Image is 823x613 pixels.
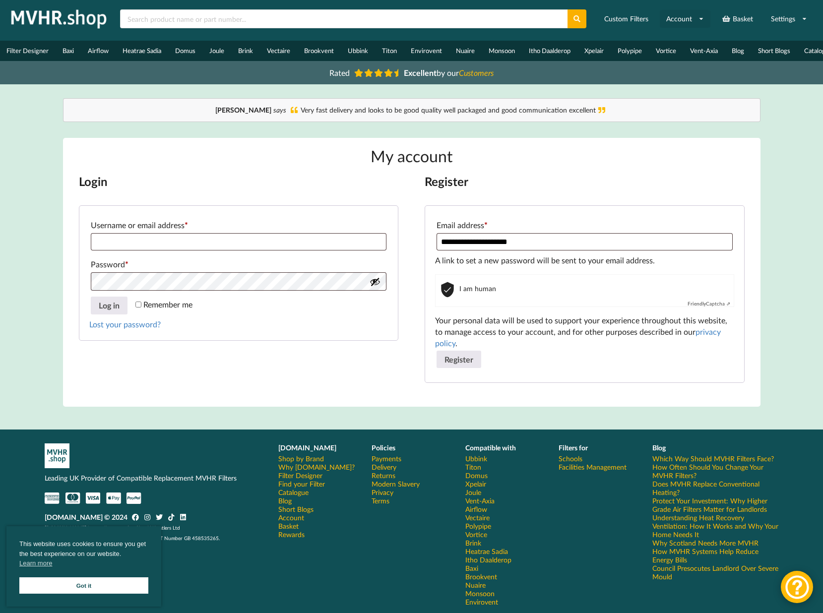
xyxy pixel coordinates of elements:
[425,174,744,189] h2: Register
[91,217,386,233] label: Username or email address
[435,327,721,348] a: privacy policy
[764,10,814,28] a: Settings
[598,10,655,28] a: Custom Filters
[278,454,324,463] a: Shop by Brand
[278,505,314,513] a: Short Blogs
[81,41,116,61] a: Airflow
[215,106,271,114] b: [PERSON_NAME]
[459,68,494,77] i: Customers
[652,539,759,547] a: Why Scotland Needs More MVHR
[652,454,774,463] a: Which Way Should MVHR Filters Face?
[45,443,69,468] img: mvhr-inverted.png
[370,276,380,287] button: Show password
[465,454,487,463] a: Ubbink
[404,41,449,61] a: Envirovent
[89,319,161,329] a: Lost your password?
[465,530,487,539] a: Vortice
[135,302,141,307] input: Remember me
[652,547,779,564] a: How MVHR Systems Help Reduce Energy Bills
[375,41,404,61] a: Titon
[372,443,395,452] b: Policies
[372,496,389,505] a: Terms
[372,454,401,463] a: Payments
[652,496,779,513] a: Protect Your Investment: Why Higher Grade Air Filters Matter for Landlords
[559,443,588,452] b: Filters for
[278,522,299,530] a: Basket
[437,351,481,368] button: Register
[577,41,611,61] a: Xpelair
[465,564,478,572] a: Baxi
[6,526,161,607] div: cookieconsent
[652,443,666,452] b: Blog
[372,488,393,496] a: Privacy
[465,496,495,505] a: Vent-Axia
[372,471,395,480] a: Returns
[73,105,750,115] div: Very fast delivery and looks to be good quality well packaged and good communication excellent
[278,496,292,505] a: Blog
[435,255,734,266] p: A link to set a new password will be sent to your email address.
[482,41,522,61] a: Monsoon
[465,513,490,522] a: Vectaire
[465,547,508,555] a: Heatrae Sadia
[45,513,127,521] b: [DOMAIN_NAME] © 2024
[465,463,481,471] a: Titon
[404,68,437,77] b: Excellent
[322,64,501,81] a: Rated Excellentby ourCustomers
[660,10,710,28] a: Account
[79,174,398,189] h2: Login
[278,530,305,539] a: Rewards
[372,480,420,488] a: Modern Slavery
[278,513,304,522] a: Account
[649,41,683,61] a: Vortice
[465,589,495,598] a: Monsoon
[79,146,745,166] h1: My account
[437,217,732,233] label: Email address
[278,463,355,471] a: Why [DOMAIN_NAME]?
[56,41,81,61] a: Baxi
[465,555,511,564] a: Itho Daalderop
[91,256,386,272] label: Password
[116,41,168,61] a: Heatrae Sadia
[435,315,734,349] p: Your personal data will be used to support your experience throughout this website, to manage acc...
[91,297,127,314] button: Log in
[715,10,760,28] a: Basket
[465,471,488,480] a: Domus
[465,581,486,589] a: Nuaire
[273,106,286,114] i: says
[404,68,494,77] span: by our
[168,41,202,61] a: Domus
[45,525,180,531] span: [DOMAIN_NAME] is a trading name for Cloud Wrestlers Ltd
[465,522,491,530] a: Polypipe
[278,443,336,452] b: [DOMAIN_NAME]
[465,598,498,606] a: Envirovent
[260,41,297,61] a: Vectaire
[231,41,260,61] a: Brink
[652,480,779,496] a: Does MVHR Replace Conventional Heating?
[120,9,568,28] input: Search product name or part number...
[297,41,341,61] a: Brookvent
[465,572,497,581] a: Brookvent
[688,301,730,306] a: FriendlyCaptcha ⇗
[465,505,487,513] a: Airflow
[278,471,322,480] a: Filter Designer
[652,513,779,539] a: Understanding Heat Recovery Ventilation: How It Works and Why Your Home Needs It
[202,41,231,61] a: Joule
[45,473,264,483] p: Leading UK Provider of Compatible Replacement MVHR Filters
[19,539,148,571] span: This website uses cookies to ensure you get the best experience on our website.
[465,443,516,452] b: Compatible with
[329,68,350,77] span: Rated
[683,41,725,61] a: Vent-Axia
[465,539,481,547] a: Brink
[278,480,325,488] a: Find your Filter
[7,6,111,31] img: mvhr.shop.png
[559,454,582,463] a: Schools
[652,564,779,581] a: Council Presocutes Landlord Over Severe Mould
[522,41,577,61] a: Itho Daalderop
[559,463,627,471] a: Facilities Management
[465,488,481,496] a: Joule
[341,41,375,61] a: Ubbink
[459,285,730,293] span: I am human
[143,300,192,309] span: Remember me
[19,577,148,594] a: Got it cookie
[688,301,706,306] b: Friendly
